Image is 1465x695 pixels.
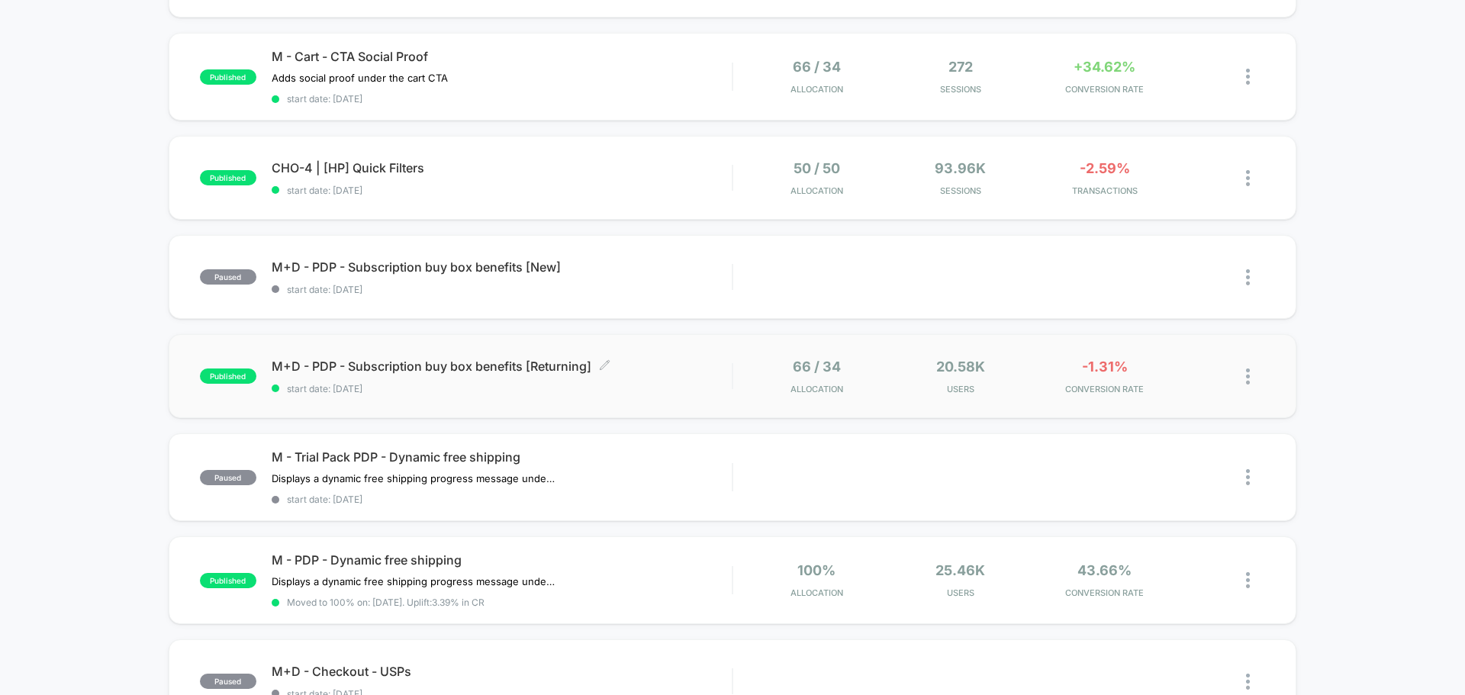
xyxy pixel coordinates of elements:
span: published [200,69,256,85]
img: close [1246,572,1250,588]
span: 43.66% [1077,562,1132,578]
span: Allocation [790,384,843,394]
span: 25.46k [935,562,985,578]
span: +34.62% [1074,59,1135,75]
span: Sessions [893,84,1029,95]
span: 272 [948,59,973,75]
span: Sessions [893,185,1029,196]
span: Users [893,384,1029,394]
span: paused [200,674,256,689]
span: Adds social proof under the cart CTA [272,72,448,84]
span: published [200,573,256,588]
span: CONVERSION RATE [1036,587,1173,598]
span: M+D - PDP - Subscription buy box benefits [Returning] [272,359,732,374]
span: paused [200,470,256,485]
span: 20.58k [936,359,985,375]
span: CHO-4 | [HP] Quick Filters [272,160,732,175]
span: Displays a dynamic free shipping progress message under the CTA on PDPs (excluding Trial Pack PDP... [272,575,555,587]
span: published [200,368,256,384]
img: close [1246,368,1250,385]
span: Allocation [790,587,843,598]
span: 100% [797,562,836,578]
span: M - Trial Pack PDP - Dynamic free shipping [272,449,732,465]
span: 66 / 34 [793,359,841,375]
span: Allocation [790,185,843,196]
span: published [200,170,256,185]
span: CONVERSION RATE [1036,84,1173,95]
span: start date: [DATE] [272,284,732,295]
img: close [1246,269,1250,285]
span: start date: [DATE] [272,383,732,394]
span: M - Cart - CTA Social Proof [272,49,732,64]
span: 93.96k [935,160,986,176]
span: paused [200,269,256,285]
span: 66 / 34 [793,59,841,75]
span: Users [893,587,1029,598]
span: Moved to 100% on: [DATE] . Uplift: 3.39% in CR [287,597,485,608]
span: start date: [DATE] [272,185,732,196]
span: TRANSACTIONS [1036,185,1173,196]
span: 50 / 50 [794,160,840,176]
span: M+D - PDP - Subscription buy box benefits [New] [272,259,732,275]
span: M - PDP - Dynamic free shipping [272,552,732,568]
span: Allocation [790,84,843,95]
span: M+D - Checkout - USPs [272,664,732,679]
img: close [1246,170,1250,186]
img: close [1246,469,1250,485]
span: -1.31% [1082,359,1128,375]
img: close [1246,674,1250,690]
span: Displays a dynamic free shipping progress message under the CTA on PDPs. When on the Trial Pack P... [272,472,555,484]
span: CONVERSION RATE [1036,384,1173,394]
img: close [1246,69,1250,85]
span: -2.59% [1080,160,1130,176]
span: start date: [DATE] [272,494,732,505]
span: start date: [DATE] [272,93,732,105]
